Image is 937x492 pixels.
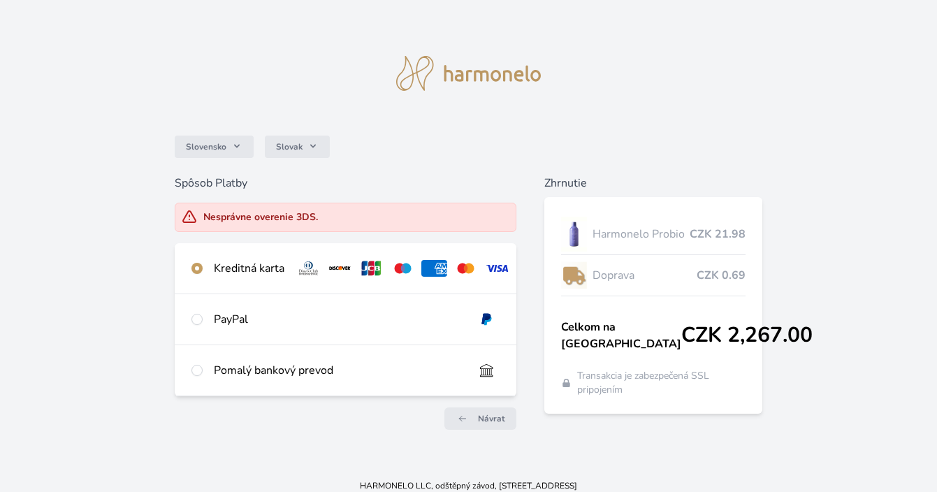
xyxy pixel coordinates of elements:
[175,136,254,158] button: Slovensko
[390,260,416,277] img: maestro.svg
[593,226,689,243] span: Harmonelo Probio
[214,311,462,328] div: PayPal
[214,260,284,277] div: Kreditná karta
[577,369,746,397] span: Transakcia je zabezpečená SSL pripojením
[327,260,353,277] img: discover.svg
[186,141,226,152] span: Slovensko
[214,362,462,379] div: Pomalý bankový prevod
[561,258,588,293] img: delivery-lo.png
[265,136,330,158] button: Slovak
[484,260,510,277] img: visa.svg
[444,407,516,430] a: Návrat
[690,226,746,243] span: CZK 21.98
[561,217,588,252] img: CLEAN_PROBIO_se_stinem_x-lo.jpg
[593,267,696,284] span: Doprava
[681,323,813,348] span: CZK 2,267.00
[396,56,542,91] img: logo.svg
[276,141,303,152] span: Slovak
[358,260,384,277] img: jcb.svg
[478,413,505,424] span: Návrat
[544,175,762,191] h6: Zhrnutie
[453,260,479,277] img: mc.svg
[175,175,516,191] h6: Spôsob Platby
[474,311,500,328] img: paypal.svg
[203,210,318,224] div: Nesprávne overenie 3DS.
[561,319,681,352] span: Celkom na [GEOGRAPHIC_DATA]
[421,260,447,277] img: amex.svg
[296,260,321,277] img: diners.svg
[474,362,500,379] img: bankTransfer_IBAN.svg
[697,267,746,284] span: CZK 0.69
